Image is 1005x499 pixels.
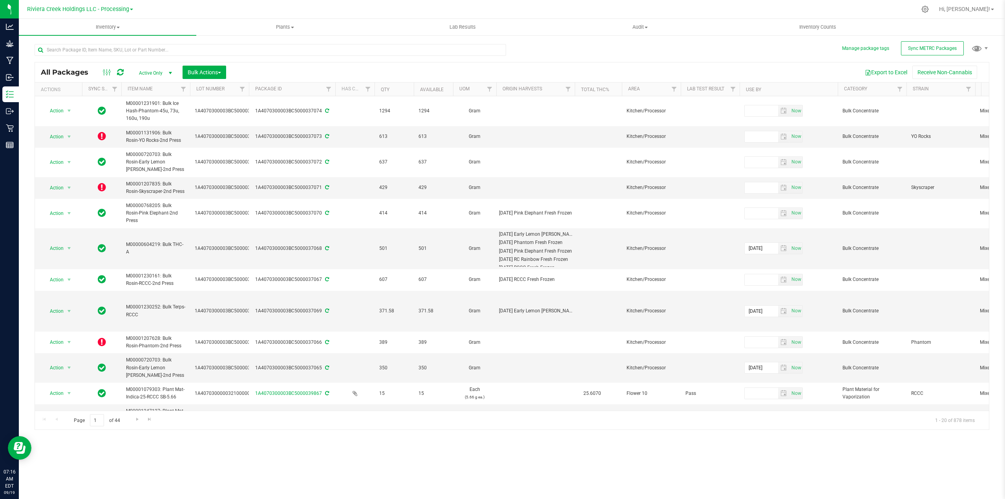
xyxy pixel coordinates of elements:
span: M00000720703: Bulk Rosin-Early Lemon [PERSON_NAME]-2nd Press [126,356,185,379]
span: select [789,337,802,348]
span: All Packages [41,68,96,77]
a: Go to the last page [144,414,155,425]
a: Filter [483,83,496,96]
a: Go to the next page [132,414,143,425]
span: Set Current date [789,156,803,168]
inline-svg: Outbound [6,107,14,115]
span: 1 - 20 of 878 items [929,414,981,426]
span: select [778,157,789,168]
span: Bulk Concentrate [842,158,902,166]
span: Bulk Concentrate [842,184,902,191]
span: Sync from Compliance System [324,391,329,396]
a: Filter [362,83,375,96]
a: Use By [746,87,761,92]
span: select [789,362,802,373]
a: Total THC% [581,87,609,92]
span: Audit [552,24,728,31]
a: Filter [236,83,249,96]
a: Sync Status [88,86,119,92]
div: 1A4070300003BC5000037067 [248,276,336,283]
span: 1A4070300000321000000891 [195,390,261,397]
span: Bulk Concentrate [842,133,902,140]
span: select [64,362,74,373]
span: Gram [458,184,492,191]
div: Actions [41,87,79,92]
span: M00000768205: Bulk Rosin-Pink Elephant-2nd Press [126,202,185,225]
span: RCCC [911,390,970,397]
span: select [64,243,74,254]
a: Area [628,86,640,92]
inline-svg: Reports [6,141,14,149]
span: select [778,105,789,116]
span: Bulk Concentrate [842,245,902,252]
a: Plants [196,19,374,35]
span: OUT OF SYNC! [98,182,106,193]
span: Plant Material for Vaporization [842,386,902,401]
div: 1A4070300003BC5000037069 [248,307,336,315]
span: 15 [379,390,409,397]
span: M00001207835: Bulk Rosin-Skyscraper-2nd Press [126,180,185,195]
span: 1A4070300003BC5000037072 [195,158,261,166]
span: select [778,131,789,142]
div: Value 2: 2025-06-30 Phantom Fresh Frozen [499,239,572,246]
a: Origin Harvests [502,86,542,92]
span: Page of 44 [67,414,126,426]
div: 1A4070300003BC5000037068 [248,245,336,252]
span: Set Current date [789,131,803,142]
span: select [789,131,802,142]
span: Kitchen/Processor [627,307,676,315]
span: In Sync [98,274,106,285]
a: Strain [913,86,929,92]
span: Sync from Compliance System [324,108,329,114]
span: Action [43,208,64,219]
span: select [778,182,789,193]
a: Filter [894,83,906,96]
div: Value 3: 2025-07-07 Pink Elephant Fresh Frozen [499,248,572,255]
div: Manage settings [920,6,930,13]
span: M00001230252: Bulk Terps-RCCC [126,303,185,318]
span: Set Current date [789,182,803,193]
span: Sync from Compliance System [324,134,329,139]
inline-svg: Inbound [6,73,14,81]
span: 25.6070 [579,388,605,399]
span: Action [43,243,64,254]
span: 350 [379,364,409,372]
div: Value 1: 2025-06-09 Early Lemon Berry Fresh Frozen [499,307,572,315]
a: 1A4070300003BC5000039867 [255,391,322,396]
span: select [778,208,789,219]
div: Value 4: 2025-07-28 RC Rainbow Fresh Frozen [499,256,572,263]
span: Kitchen/Processor [627,276,676,283]
span: select [64,157,74,168]
span: select [64,131,74,142]
span: select [64,306,74,317]
span: 1A4070300003BC5000037068 [195,245,261,252]
p: 09/19 [4,490,15,495]
span: Sync from Compliance System [324,159,329,165]
span: Gram [458,307,492,315]
span: Set Current date [789,274,803,285]
span: Kitchen/Processor [627,184,676,191]
a: Filter [322,83,335,96]
span: Bulk Concentrate [842,307,902,315]
span: In Sync [98,243,106,254]
div: Value 1: 2025-07-28 RCCC Fresh Frozen [499,276,572,283]
a: Inventory [19,19,196,35]
button: Bulk Actions [183,66,226,79]
span: select [789,182,802,193]
span: 1A4070300003BC5000037071 [195,184,261,191]
span: Bulk Concentrate [842,364,902,372]
span: Gram [458,276,492,283]
span: 1A4070300003BC5000037070 [195,209,261,217]
span: 501 [379,245,409,252]
button: Manage package tags [842,45,889,52]
a: Lab Test Result [687,86,724,92]
span: 1A4070300003BC5000037069 [195,307,261,315]
a: Category [844,86,867,92]
span: Each [458,386,492,401]
div: Value 1: 2025-07-07 Pink Elephant Fresh Frozen [499,209,572,217]
span: In Sync [98,362,106,373]
span: In Sync [98,156,106,167]
button: Sync METRC Packages [901,41,964,55]
span: select [778,306,789,317]
div: 1A4070300003BC5000037073 [248,133,336,140]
